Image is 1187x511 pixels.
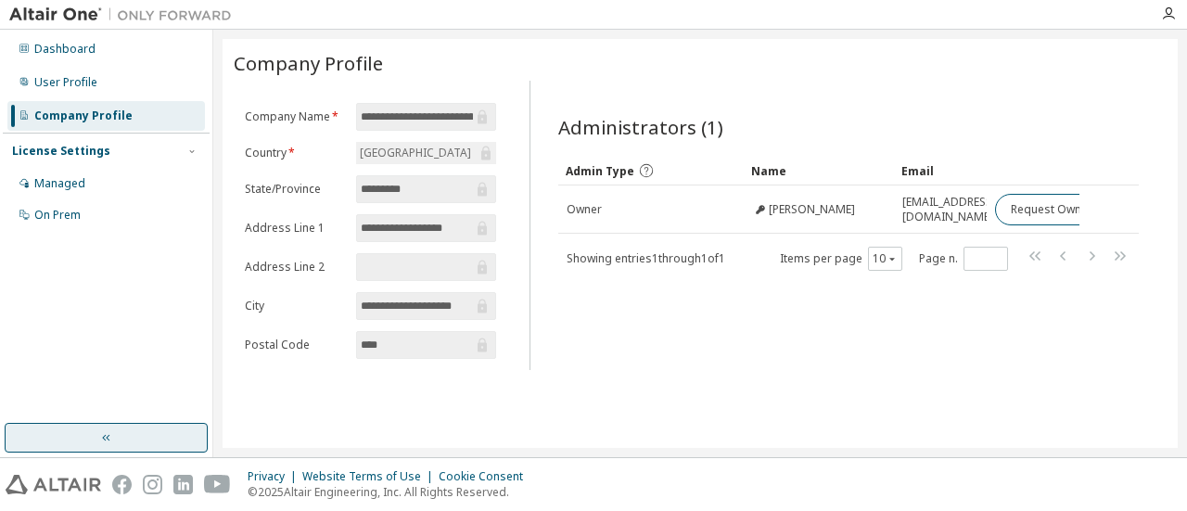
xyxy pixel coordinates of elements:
[769,202,855,217] span: [PERSON_NAME]
[567,250,725,266] span: Showing entries 1 through 1 of 1
[143,475,162,494] img: instagram.svg
[204,475,231,494] img: youtube.svg
[873,251,898,266] button: 10
[357,143,474,163] div: [GEOGRAPHIC_DATA]
[34,208,81,223] div: On Prem
[245,338,345,352] label: Postal Code
[245,299,345,313] label: City
[919,247,1008,271] span: Page n.
[34,109,133,123] div: Company Profile
[995,194,1152,225] button: Request Owner Change
[173,475,193,494] img: linkedin.svg
[234,50,383,76] span: Company Profile
[112,475,132,494] img: facebook.svg
[567,202,602,217] span: Owner
[248,484,534,500] p: © 2025 Altair Engineering, Inc. All Rights Reserved.
[901,156,979,185] div: Email
[9,6,241,24] img: Altair One
[34,42,96,57] div: Dashboard
[245,182,345,197] label: State/Province
[780,247,902,271] span: Items per page
[12,144,110,159] div: License Settings
[245,221,345,236] label: Address Line 1
[302,469,439,484] div: Website Terms of Use
[34,176,85,191] div: Managed
[245,146,345,160] label: Country
[245,109,345,124] label: Company Name
[34,75,97,90] div: User Profile
[248,469,302,484] div: Privacy
[902,195,996,224] span: [EMAIL_ADDRESS][DOMAIN_NAME]
[245,260,345,275] label: Address Line 2
[356,142,495,164] div: [GEOGRAPHIC_DATA]
[566,163,634,179] span: Admin Type
[558,114,723,140] span: Administrators (1)
[751,156,887,185] div: Name
[6,475,101,494] img: altair_logo.svg
[439,469,534,484] div: Cookie Consent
